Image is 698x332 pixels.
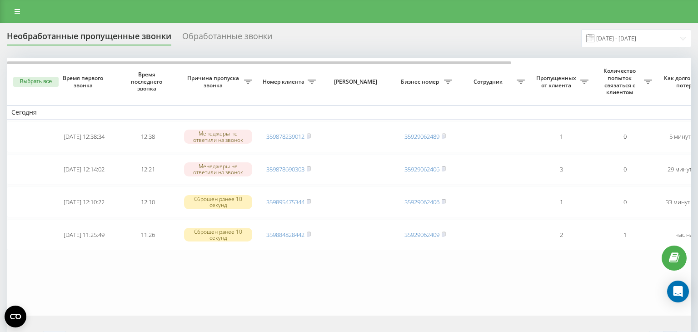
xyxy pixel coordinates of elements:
[398,78,444,86] span: Бизнес номер
[404,165,439,173] a: 35929062406
[529,154,593,185] td: 3
[593,186,657,217] td: 0
[529,186,593,217] td: 1
[593,219,657,250] td: 1
[123,71,172,92] span: Время последнего звонка
[667,281,689,302] div: Open Intercom Messenger
[7,31,171,45] div: Необработанные пропущенные звонки
[598,67,644,96] span: Количество попыток связаться с клиентом
[266,132,304,141] a: 359878239012
[404,132,439,141] a: 35929062489
[529,121,593,152] td: 1
[461,78,517,86] span: Сотрудник
[5,306,26,327] button: Open CMP widget
[184,162,252,176] div: Менеджеры не ответили на звонок
[182,31,272,45] div: Обработанные звонки
[328,78,385,86] span: [PERSON_NAME]
[593,121,657,152] td: 0
[184,195,252,209] div: Сброшен ранее 10 секунд
[13,77,59,87] button: Выбрать все
[266,231,304,239] a: 359884828442
[404,231,439,239] a: 35929062409
[184,75,244,89] span: Причина пропуска звонка
[116,121,179,152] td: 12:38
[116,219,179,250] td: 11:26
[266,165,304,173] a: 359878690303
[52,186,116,217] td: [DATE] 12:10:22
[261,78,308,86] span: Номер клиента
[116,186,179,217] td: 12:10
[266,198,304,206] a: 359895475344
[60,75,109,89] span: Время первого звонка
[534,75,580,89] span: Пропущенных от клиента
[184,228,252,241] div: Сброшен ранее 10 секунд
[116,154,179,185] td: 12:21
[52,219,116,250] td: [DATE] 11:25:49
[184,130,252,143] div: Менеджеры не ответили на звонок
[529,219,593,250] td: 2
[52,154,116,185] td: [DATE] 12:14:02
[404,198,439,206] a: 35929062406
[52,121,116,152] td: [DATE] 12:38:34
[593,154,657,185] td: 0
